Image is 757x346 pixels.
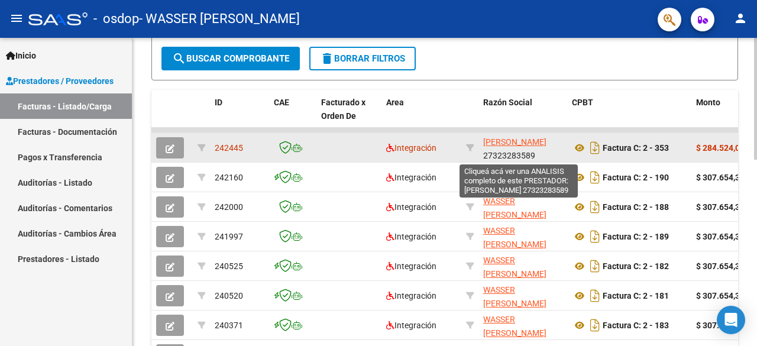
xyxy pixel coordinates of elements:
span: CPBT [572,98,593,107]
span: Integración [386,143,436,153]
span: Integración [386,321,436,330]
datatable-header-cell: CAE [269,90,316,142]
span: Integración [386,173,436,182]
strong: Factura C: 2 - 182 [603,261,669,271]
span: 242445 [215,143,243,153]
strong: Factura C: 2 - 190 [603,173,669,182]
strong: $ 307.654,34 [696,202,745,212]
i: Descargar documento [587,257,603,276]
mat-icon: menu [9,11,24,25]
span: WASSER [PERSON_NAME] [483,226,546,249]
div: Open Intercom Messenger [717,306,745,334]
datatable-header-cell: CPBT [567,90,691,142]
span: 241997 [215,232,243,241]
strong: $ 307.654,34 [696,232,745,241]
strong: $ 307.654,34 [696,321,745,330]
span: Prestadores / Proveedores [6,75,114,88]
span: Integración [386,291,436,300]
div: 27385753344 [483,254,562,279]
strong: $ 307.654,34 [696,261,745,271]
span: Facturado x Orden De [321,98,365,121]
strong: $ 307.654,34 [696,291,745,300]
span: WASSER [PERSON_NAME] [483,315,546,338]
div: 27385753344 [483,195,562,219]
span: Buscar Comprobante [172,53,289,64]
span: - WASSER [PERSON_NAME] [139,6,300,32]
mat-icon: person [733,11,748,25]
span: WASSER [PERSON_NAME] [483,256,546,279]
mat-icon: delete [320,51,334,66]
datatable-header-cell: ID [210,90,269,142]
span: Area [386,98,404,107]
button: Buscar Comprobante [161,47,300,70]
strong: $ 284.524,03 [696,143,745,153]
i: Descargar documento [587,286,603,305]
i: Descargar documento [587,168,603,187]
strong: Factura C: 2 - 181 [603,291,669,300]
div: 27385753344 [483,313,562,338]
strong: Factura C: 2 - 188 [603,202,669,212]
i: Descargar documento [587,138,603,157]
span: 242000 [215,202,243,212]
i: Descargar documento [587,316,603,335]
span: Inicio [6,49,36,62]
span: Razón Social [483,98,532,107]
span: 242160 [215,173,243,182]
span: WASSER [PERSON_NAME] [483,285,546,308]
datatable-header-cell: Area [381,90,461,142]
span: 240520 [215,291,243,300]
span: WASSER [PERSON_NAME] [483,167,546,190]
span: Integración [386,261,436,271]
button: Borrar Filtros [309,47,416,70]
span: 240371 [215,321,243,330]
i: Descargar documento [587,227,603,246]
strong: $ 307.654,34 [696,173,745,182]
span: Integración [386,202,436,212]
span: 240525 [215,261,243,271]
strong: Factura C: 2 - 189 [603,232,669,241]
datatable-header-cell: Facturado x Orden De [316,90,381,142]
datatable-header-cell: Razón Social [478,90,567,142]
span: Borrar Filtros [320,53,405,64]
div: 27385753344 [483,165,562,190]
span: Integración [386,232,436,241]
span: - osdop [93,6,139,32]
i: Descargar documento [587,198,603,216]
div: 27385753344 [483,224,562,249]
span: ID [215,98,222,107]
span: WASSER [PERSON_NAME] [483,196,546,219]
span: Monto [696,98,720,107]
mat-icon: search [172,51,186,66]
strong: Factura C: 2 - 353 [603,143,669,153]
div: 27385753344 [483,283,562,308]
span: CAE [274,98,289,107]
strong: Factura C: 2 - 183 [603,321,669,330]
span: [PERSON_NAME] [483,137,546,147]
div: 27323283589 [483,135,562,160]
